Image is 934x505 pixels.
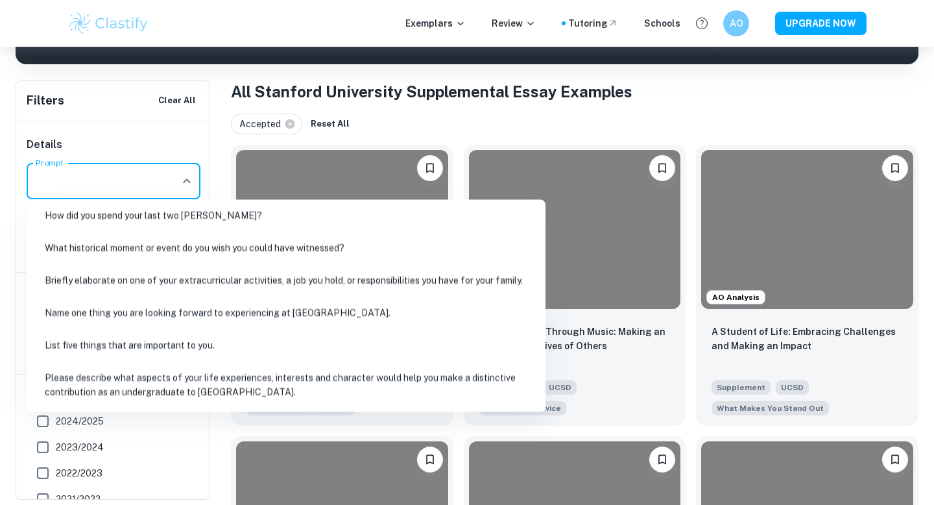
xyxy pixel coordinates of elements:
[568,16,618,31] a: Tutoring
[696,145,918,426] a: AO AnalysisBookmarkA Student of Life: Embracing Challenges and Making an ImpactSupplementUCSDBeyo...
[691,12,713,34] button: Help and Feedback
[231,145,453,426] a: AO AnalysisBookmarkA Journey of Independence: Embracing the IBDP OpportunitySupplementUCSDDescrib...
[67,10,150,36] img: Clastify logo
[178,172,196,190] button: Close
[644,16,680,31] a: Schools
[239,117,287,131] span: Accepted
[649,447,675,473] button: Bookmark
[712,325,903,353] p: A Student of Life: Embracing Challenges and Making an Impact
[776,380,809,395] span: UCSD
[492,16,536,31] p: Review
[729,16,744,31] h6: AO
[27,137,200,153] h6: Details
[307,114,353,134] button: Reset All
[882,447,908,473] button: Bookmark
[882,155,908,181] button: Bookmark
[56,440,104,454] span: 2023/2024
[417,155,443,181] button: Bookmark
[712,380,771,395] span: Supplement
[649,155,675,181] button: Bookmark
[231,80,918,103] h1: All Stanford University Supplemental Essay Examples
[712,400,829,415] span: Beyond what has already been shared in your application, what do you believe makes you a strong c...
[32,201,540,230] li: How did you spend your last two [PERSON_NAME]?
[405,16,466,31] p: Exemplars
[32,363,540,407] li: Please describe what aspects of your life experiences, interests and character would help you mak...
[32,298,540,328] li: Name one thing you are looking forward to experiencing at [GEOGRAPHIC_DATA].
[32,330,540,360] li: List five things that are important to you.
[36,157,64,168] label: Prompt
[723,10,749,36] button: AO
[717,402,824,414] span: What Makes You Stand Out
[56,466,102,480] span: 2022/2023
[464,145,686,426] a: AO AnalysisBookmarkSpreading Joy Through Music: Making an Impact in the Lives of OthersSupplement...
[231,114,302,134] div: Accepted
[479,325,671,353] p: Spreading Joy Through Music: Making an Impact in the Lives of Others
[417,447,443,473] button: Bookmark
[155,91,199,110] button: Clear All
[56,414,104,428] span: 2024/2025
[707,291,765,303] span: AO Analysis
[544,380,577,395] span: UCSD
[32,265,540,295] li: Briefly elaborate on one of your extracurricular activities, a job you hold, or responsibilities ...
[32,233,540,263] li: What historical moment or event do you wish you could have witnessed?
[27,92,64,110] h6: Filters
[775,12,867,35] button: UPGRADE NOW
